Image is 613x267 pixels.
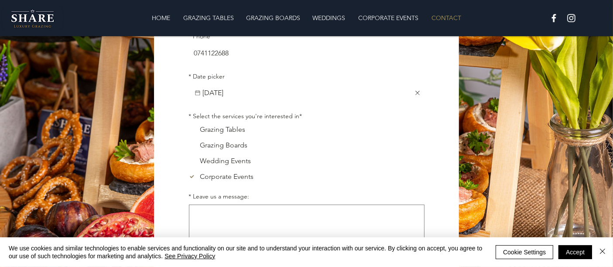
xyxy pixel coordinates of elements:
p: GRAZING BOARDS [242,9,305,27]
a: GRAZING TABLES [177,9,240,27]
label: Leave us a message: [189,192,250,201]
a: CONTACT [425,9,468,27]
img: Share Luxury Grazing Logo.png [1,6,64,31]
a: WEDDINGS [306,9,352,27]
button: Close [597,244,608,260]
a: HOME [146,9,177,27]
textarea: Leave us a message: [189,209,424,241]
div: Corporate Events [200,171,254,182]
p: HOME [148,9,175,27]
div: Select the services you're interested in* [189,112,302,121]
div: Grazing Tables [200,124,246,135]
label: Phone [189,32,211,41]
iframe: Wix Chat [572,226,613,267]
div: Wedding Events [200,156,251,166]
button: Cookie Settings [496,245,553,259]
img: White Facebook Icon [548,13,559,24]
div: Grazing Boards [200,140,248,151]
ul: Social Bar [548,13,577,24]
label: Date picker [189,72,225,81]
a: CORPORATE EVENTS [352,9,425,27]
p: CONTACT [428,9,466,27]
a: See Privacy Policy [164,253,215,260]
nav: Site [93,9,520,27]
button: Accept [558,245,592,259]
button: 2025-09-26 Date picker [194,89,201,96]
p: GRAZING TABLES [179,9,239,27]
p: CORPORATE EVENTS [354,9,423,27]
p: WEDDINGS [308,9,350,27]
img: White Instagram Icon [566,13,577,24]
button: 2025-09-26 Date picker Clear [414,89,421,96]
span: We use cookies and similar technologies to enable services and functionality on our site and to u... [9,244,483,260]
a: GRAZING BOARDS [240,9,306,27]
input: Phone [189,44,419,62]
img: Close [597,246,608,257]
